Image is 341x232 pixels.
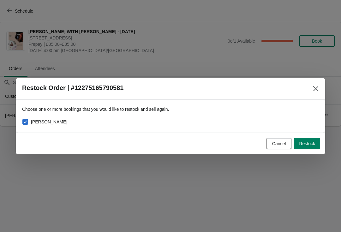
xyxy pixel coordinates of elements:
[22,106,319,112] p: Choose one or more bookings that you would like to restock and sell again.
[266,138,292,149] button: Cancel
[294,138,320,149] button: Restock
[272,141,286,146] span: Cancel
[310,83,321,94] button: Close
[299,141,315,146] span: Restock
[22,84,123,92] h2: Restock Order | #12275165790581
[31,119,67,125] span: [PERSON_NAME]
